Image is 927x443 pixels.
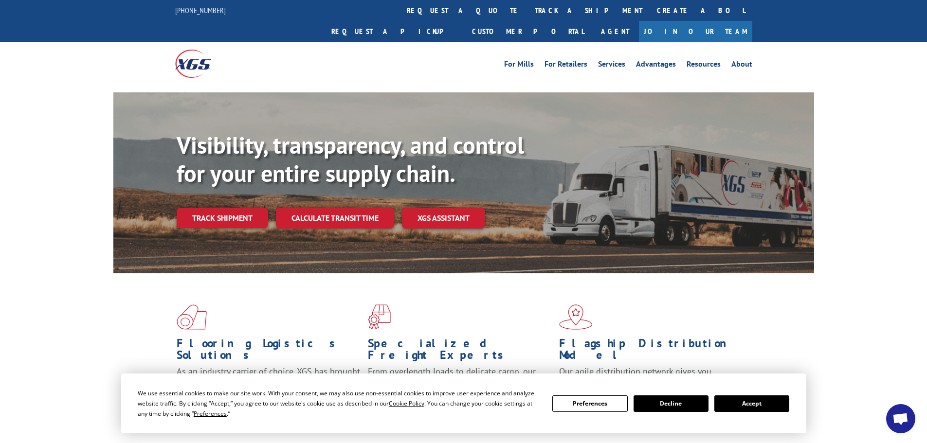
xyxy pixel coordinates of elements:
[634,395,709,412] button: Decline
[591,21,639,42] a: Agent
[121,373,806,433] div: Cookie Consent Prompt
[389,399,424,408] span: Cookie Policy
[465,21,591,42] a: Customer Portal
[324,21,465,42] a: Request a pickup
[559,304,593,330] img: xgs-icon-flagship-distribution-model-red
[177,208,268,228] a: Track shipment
[639,21,752,42] a: Join Our Team
[177,130,524,188] b: Visibility, transparency, and control for your entire supply chain.
[687,60,721,71] a: Resources
[368,366,552,409] p: From overlength loads to delicate cargo, our experienced staff knows the best way to move your fr...
[731,60,752,71] a: About
[177,337,361,366] h1: Flooring Logistics Solutions
[368,337,552,366] h1: Specialized Freight Experts
[276,208,394,229] a: Calculate transit time
[402,208,485,229] a: XGS ASSISTANT
[175,5,226,15] a: [PHONE_NUMBER]
[368,304,391,330] img: xgs-icon-focused-on-flooring-red
[559,366,738,389] span: Our agile distribution network gives you nationwide inventory management on demand.
[138,388,541,419] div: We use essential cookies to make our site work. With your consent, we may also use non-essential ...
[177,304,207,330] img: xgs-icon-total-supply-chain-intelligence-red
[714,395,789,412] button: Accept
[504,60,534,71] a: For Mills
[636,60,676,71] a: Advantages
[886,404,915,433] div: Open chat
[598,60,625,71] a: Services
[177,366,360,400] span: As an industry carrier of choice, XGS has brought innovation and dedication to flooring logistics...
[545,60,587,71] a: For Retailers
[194,409,227,418] span: Preferences
[559,337,743,366] h1: Flagship Distribution Model
[552,395,627,412] button: Preferences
